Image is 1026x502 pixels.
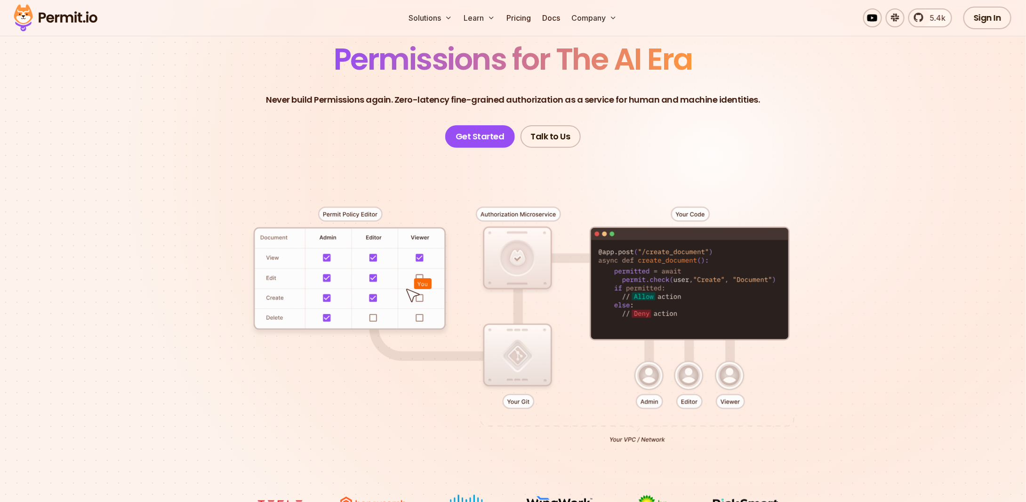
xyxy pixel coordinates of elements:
[963,7,1012,29] a: Sign In
[924,12,946,24] span: 5.4k
[460,8,499,27] button: Learn
[405,8,456,27] button: Solutions
[445,125,515,148] a: Get Started
[521,125,581,148] a: Talk to Us
[266,93,760,106] p: Never build Permissions again. Zero-latency fine-grained authorization as a service for human and...
[9,2,102,34] img: Permit logo
[568,8,621,27] button: Company
[334,38,692,80] span: Permissions for The AI Era
[538,8,564,27] a: Docs
[503,8,535,27] a: Pricing
[908,8,952,27] a: 5.4k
